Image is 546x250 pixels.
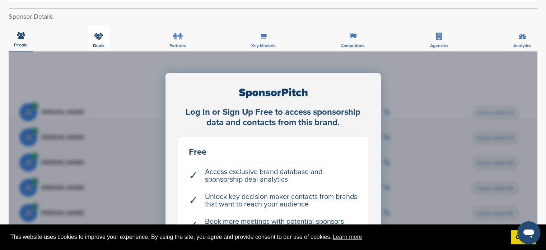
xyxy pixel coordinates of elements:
li: Access exclusive brand database and sponsorship deal analytics [189,165,358,187]
a: dismiss cookie message [511,230,536,245]
span: This website uses cookies to improve your experience. By using the site, you agree and provide co... [10,232,505,242]
li: Unlock key decision maker contacts from brands that want to reach your audience [189,190,358,212]
span: Deals [93,44,104,48]
span: ✓ [189,222,198,229]
span: ✓ [189,172,198,179]
iframe: Button to launch messaging window [517,221,540,244]
a: learn more about cookies [332,232,363,242]
span: Competitors [341,44,365,48]
span: Analytics [513,44,531,48]
span: Partners [169,44,186,48]
h2: Sponsor Details [9,12,537,22]
div: Free [189,148,358,156]
span: Key Markets [251,44,276,48]
span: ✓ [189,197,198,204]
li: Book more meetings with potential sponsors than even before [189,214,358,237]
div: Log In or Sign Up Free to access sponsorship data and contacts from this brand. [178,107,368,128]
span: Agencies [430,44,448,48]
span: People [14,43,28,47]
